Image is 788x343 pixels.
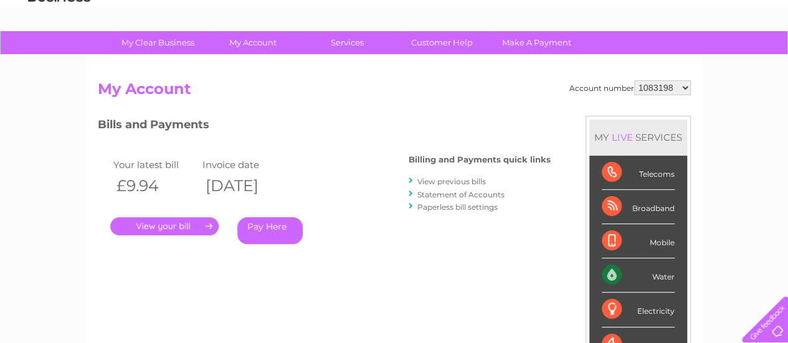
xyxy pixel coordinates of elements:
a: My Account [201,31,304,54]
a: Customer Help [391,31,493,54]
div: Mobile [602,224,675,258]
a: Statement of Accounts [417,190,505,199]
a: Pay Here [237,217,303,244]
a: Services [296,31,399,54]
a: My Clear Business [107,31,209,54]
a: Contact [705,53,736,62]
a: Make A Payment [485,31,588,54]
div: Clear Business is a trading name of Verastar Limited (registered in [GEOGRAPHIC_DATA] No. 3667643... [100,7,689,60]
td: Your latest bill [110,156,200,173]
a: Log out [747,53,776,62]
div: MY SERVICES [589,120,687,155]
a: View previous bills [417,177,486,186]
h2: My Account [98,80,691,104]
a: Energy [600,53,627,62]
div: Account number [569,80,691,95]
div: Broadband [602,190,675,224]
img: logo.png [27,32,91,70]
div: Electricity [602,293,675,327]
h3: Bills and Payments [98,116,551,138]
a: Paperless bill settings [417,202,498,212]
h4: Billing and Payments quick links [409,155,551,164]
a: Blog [680,53,698,62]
a: Telecoms [635,53,672,62]
td: Invoice date [199,156,289,173]
a: 0333 014 3131 [553,6,639,22]
div: Telecoms [602,156,675,190]
div: LIVE [609,131,635,143]
th: £9.94 [110,173,200,199]
th: [DATE] [199,173,289,199]
div: Water [602,258,675,293]
a: . [110,217,219,235]
a: Water [569,53,592,62]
